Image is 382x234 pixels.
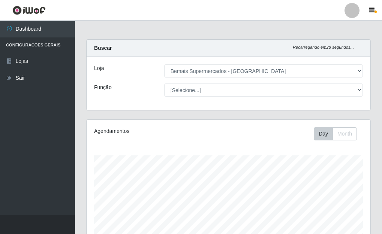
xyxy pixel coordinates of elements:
[94,127,199,135] div: Agendamentos
[94,45,112,51] strong: Buscar
[314,127,333,140] button: Day
[12,6,46,15] img: CoreUI Logo
[94,83,112,91] label: Função
[94,64,104,72] label: Loja
[333,127,357,140] button: Month
[293,45,354,49] i: Recarregando em 28 segundos...
[314,127,357,140] div: First group
[314,127,363,140] div: Toolbar with button groups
